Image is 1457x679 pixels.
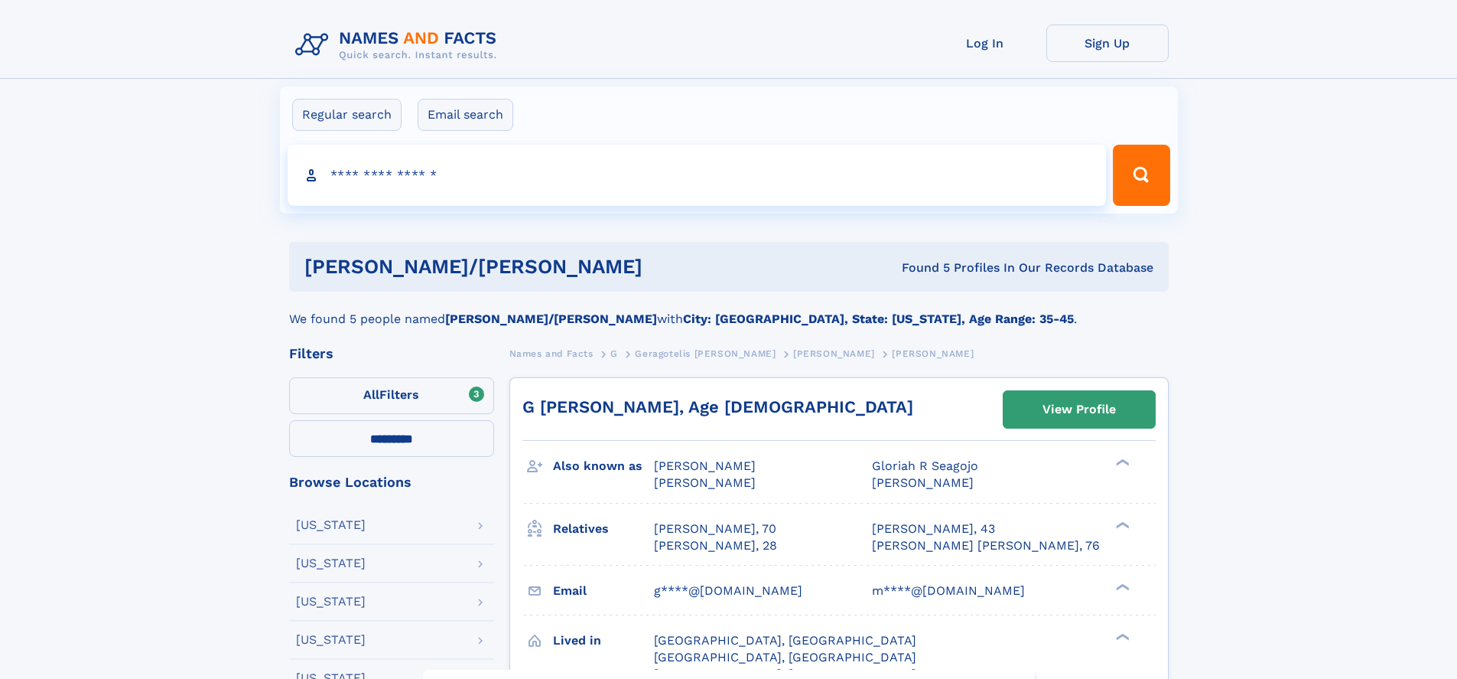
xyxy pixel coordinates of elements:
[289,347,494,361] div: Filters
[1112,458,1130,468] div: ❯
[1112,632,1130,641] div: ❯
[635,348,776,359] span: Geragotelis [PERSON_NAME]
[296,596,366,608] div: [US_STATE]
[1003,391,1155,428] a: View Profile
[872,521,995,537] a: [PERSON_NAME], 43
[296,634,366,646] div: [US_STATE]
[654,650,916,664] span: [GEOGRAPHIC_DATA], [GEOGRAPHIC_DATA]
[793,348,875,359] span: [PERSON_NAME]
[892,348,974,359] span: [PERSON_NAME]
[553,516,654,542] h3: Relatives
[418,99,513,131] label: Email search
[1046,24,1169,62] a: Sign Up
[654,537,777,554] a: [PERSON_NAME], 28
[553,628,654,654] h3: Lived in
[509,344,594,363] a: Names and Facts
[522,397,913,416] a: G [PERSON_NAME], Age [DEMOGRAPHIC_DATA]
[288,145,1107,206] input: search input
[296,519,366,531] div: [US_STATE]
[296,557,366,570] div: [US_STATE]
[1042,392,1116,427] div: View Profile
[289,475,494,489] div: Browse Locations
[1112,582,1130,592] div: ❯
[872,459,978,473] span: Gloriah R Seagojo
[289,24,509,66] img: Logo Names and Facts
[1112,520,1130,530] div: ❯
[553,453,654,479] h3: Also known as
[1113,145,1169,206] button: Search Button
[654,521,776,537] a: [PERSON_NAME], 70
[610,348,618,359] span: G
[654,475,756,490] span: [PERSON_NAME]
[924,24,1046,62] a: Log In
[610,344,618,363] a: G
[654,633,916,648] span: [GEOGRAPHIC_DATA], [GEOGRAPHIC_DATA]
[872,537,1100,554] a: [PERSON_NAME] [PERSON_NAME], 76
[683,312,1074,326] b: City: [GEOGRAPHIC_DATA], State: [US_STATE], Age Range: 35-45
[872,475,974,490] span: [PERSON_NAME]
[654,459,756,473] span: [PERSON_NAME]
[363,387,379,402] span: All
[304,257,772,276] h1: [PERSON_NAME]/[PERSON_NAME]
[772,260,1153,276] div: Found 5 Profiles In Our Records Database
[635,344,776,363] a: Geragotelis [PERSON_NAME]
[445,312,657,326] b: [PERSON_NAME]/[PERSON_NAME]
[793,344,875,363] a: [PERSON_NAME]
[289,292,1169,328] div: We found 5 people named with .
[289,377,494,414] label: Filters
[292,99,402,131] label: Regular search
[553,578,654,604] h3: Email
